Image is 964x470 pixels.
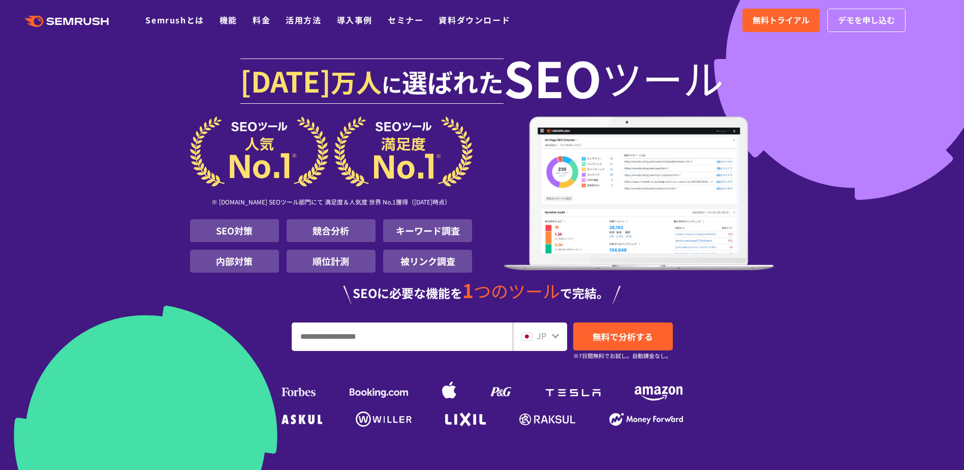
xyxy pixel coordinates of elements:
[145,14,204,26] a: Semrushとは
[190,281,774,304] div: SEOに必要な機能を
[190,250,279,273] li: 内部対策
[383,219,472,242] li: キーワード調査
[240,60,331,101] span: [DATE]
[474,278,560,303] span: つのツール
[602,57,724,98] span: ツール
[560,284,609,302] span: で完結。
[504,57,602,98] span: SEO
[190,219,279,242] li: SEO対策
[292,323,512,350] input: URL、キーワードを入力してください
[402,63,504,100] span: 選ばれた
[287,219,376,242] li: 競合分析
[287,250,376,273] li: 順位計測
[190,187,473,219] div: ※ [DOMAIN_NAME] SEOツール部門にて 満足度＆人気度 世界 No.1獲得（[DATE]時点）
[593,330,653,343] span: 無料で分析する
[742,9,820,32] a: 無料トライアル
[462,276,474,304] span: 1
[573,351,671,361] small: ※7日間無料でお試し。自動課金なし。
[337,14,372,26] a: 導入事例
[537,330,546,342] span: JP
[331,63,382,100] span: 万人
[388,14,423,26] a: セミナー
[827,9,906,32] a: デモを申し込む
[382,69,402,99] span: に
[439,14,510,26] a: 資料ダウンロード
[383,250,472,273] li: 被リンク調査
[838,14,895,27] span: デモを申し込む
[253,14,270,26] a: 料金
[573,322,673,350] a: 無料で分析する
[220,14,237,26] a: 機能
[286,14,321,26] a: 活用方法
[753,14,810,27] span: 無料トライアル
